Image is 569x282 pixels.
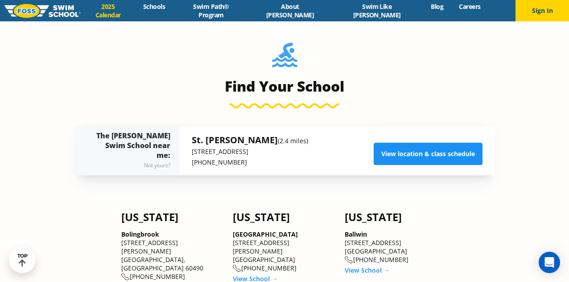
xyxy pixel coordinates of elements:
div: TOP [17,253,28,267]
a: Careers [451,2,488,11]
a: Schools [135,2,173,11]
p: [PHONE_NUMBER] [192,157,308,168]
a: Ballwin [345,230,367,238]
h4: [US_STATE] [233,211,336,223]
h3: Find Your School [74,77,495,95]
h4: [US_STATE] [121,211,224,223]
a: Blog [423,2,451,11]
a: View School → [345,266,390,274]
a: [GEOGRAPHIC_DATA] [233,230,298,238]
div: The [PERSON_NAME] Swim School near me: [92,131,170,171]
small: (2.4 miles) [278,137,308,145]
p: [STREET_ADDRESS] [192,146,308,157]
h5: St. [PERSON_NAME] [192,134,308,146]
img: Foss-Location-Swimming-Pool-Person.svg [272,43,297,73]
h4: [US_STATE] [345,211,448,223]
div: Open Intercom Messenger [539,252,560,273]
a: 2025 Calendar [81,2,135,19]
img: location-phone-o-icon.svg [233,265,241,272]
a: Swim Like [PERSON_NAME] [331,2,423,19]
a: About [PERSON_NAME] [250,2,331,19]
div: [STREET_ADDRESS][PERSON_NAME] [GEOGRAPHIC_DATA], [GEOGRAPHIC_DATA] 60490 [PHONE_NUMBER] [121,230,224,281]
div: Not yours? [92,160,170,171]
img: FOSS Swim School Logo [4,4,81,18]
div: [STREET_ADDRESS][PERSON_NAME] [GEOGRAPHIC_DATA] [PHONE_NUMBER] [233,230,336,273]
a: View location & class schedule [374,143,482,165]
img: location-phone-o-icon.svg [121,273,130,281]
a: Swim Path® Program [173,2,250,19]
a: Bolingbrook [121,230,159,238]
img: location-phone-o-icon.svg [345,256,353,264]
div: [STREET_ADDRESS] [GEOGRAPHIC_DATA] [PHONE_NUMBER] [345,230,448,264]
